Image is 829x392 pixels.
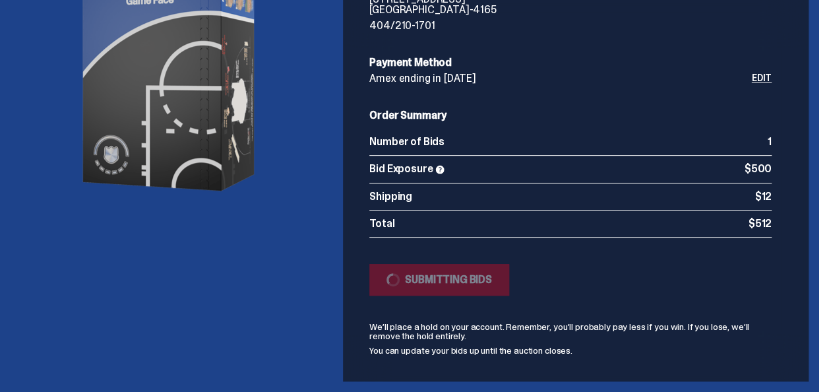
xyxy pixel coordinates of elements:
p: Bid Exposure [369,164,744,175]
h6: Order Summary [369,110,772,121]
p: Number of Bids [369,137,768,147]
p: Shipping [369,191,754,202]
p: $500 [745,164,772,175]
a: Edit [752,73,772,84]
p: You can update your bids up until the auction closes. [369,346,772,355]
p: Amex ending in [DATE] [369,73,751,84]
p: $512 [749,218,772,229]
h6: Payment Method [369,57,772,68]
p: Total [369,218,748,229]
p: We’ll place a hold on your account. Remember, you’ll probably pay less if you win. If you lose, w... [369,322,772,341]
p: [GEOGRAPHIC_DATA]-4165 [369,5,751,15]
p: $12 [754,191,772,202]
p: 404/210-1701 [369,20,751,31]
p: 1 [768,137,772,147]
